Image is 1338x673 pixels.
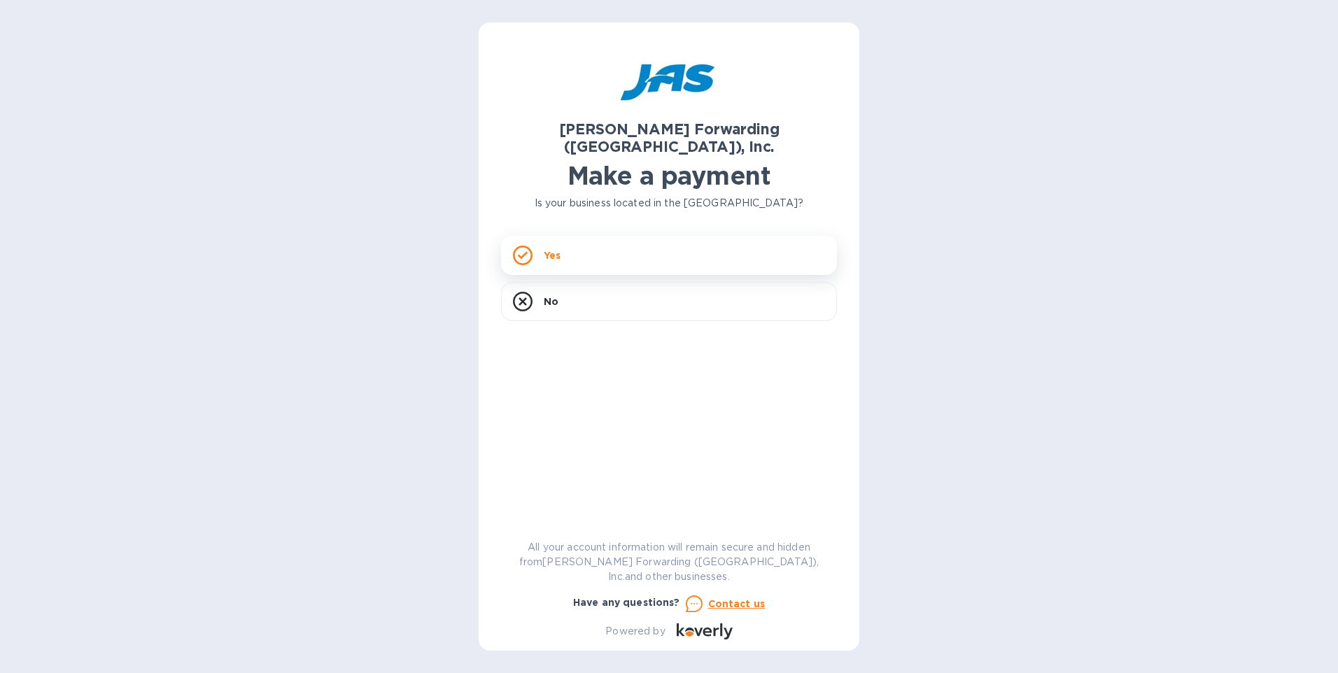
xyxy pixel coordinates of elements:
[501,196,837,211] p: Is your business located in the [GEOGRAPHIC_DATA]?
[501,540,837,584] p: All your account information will remain secure and hidden from [PERSON_NAME] Forwarding ([GEOGRA...
[708,598,766,609] u: Contact us
[544,248,561,262] p: Yes
[573,597,680,608] b: Have any questions?
[544,295,558,309] p: No
[605,624,665,639] p: Powered by
[501,161,837,190] h1: Make a payment
[559,120,780,155] b: [PERSON_NAME] Forwarding ([GEOGRAPHIC_DATA]), Inc.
